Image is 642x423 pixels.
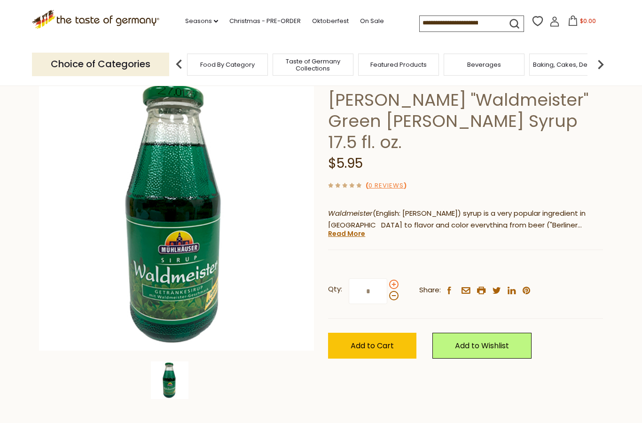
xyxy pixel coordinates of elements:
span: Add to Cart [351,340,394,351]
button: Add to Cart [328,333,416,359]
a: Food By Category [200,61,255,68]
p: Choice of Categories [32,53,169,76]
input: Qty: [349,278,387,304]
a: On Sale [360,16,384,26]
a: Beverages [467,61,501,68]
button: $0.00 [562,16,602,30]
span: $5.95 [328,154,363,172]
em: Waldmeister [328,208,373,218]
img: Muehlhauser "Waldmeister" Green Woodruff Syrup 17.5 fl. oz. [151,361,188,399]
img: previous arrow [170,55,188,74]
a: Oktoberfest [312,16,349,26]
a: Christmas - PRE-ORDER [229,16,301,26]
a: Read More [328,229,365,238]
span: $0.00 [580,17,596,25]
p: (English: [PERSON_NAME]) syrup is a very popular ingredient in [GEOGRAPHIC_DATA] to flavor and co... [328,208,603,231]
h1: [PERSON_NAME] "Waldmeister" Green [PERSON_NAME] Syrup 17.5 fl. oz. [328,89,603,153]
a: Featured Products [370,61,427,68]
a: Baking, Cakes, Desserts [533,61,606,68]
a: Seasons [185,16,218,26]
a: 0 Reviews [368,181,404,191]
a: Add to Wishlist [432,333,532,359]
span: ( ) [366,181,407,190]
img: Muehlhauser "Waldmeister" Green Woodruff Syrup 17.5 fl. oz. [39,76,314,351]
a: Taste of Germany Collections [275,58,351,72]
img: next arrow [591,55,610,74]
strong: Qty: [328,283,342,295]
span: Share: [419,284,441,296]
